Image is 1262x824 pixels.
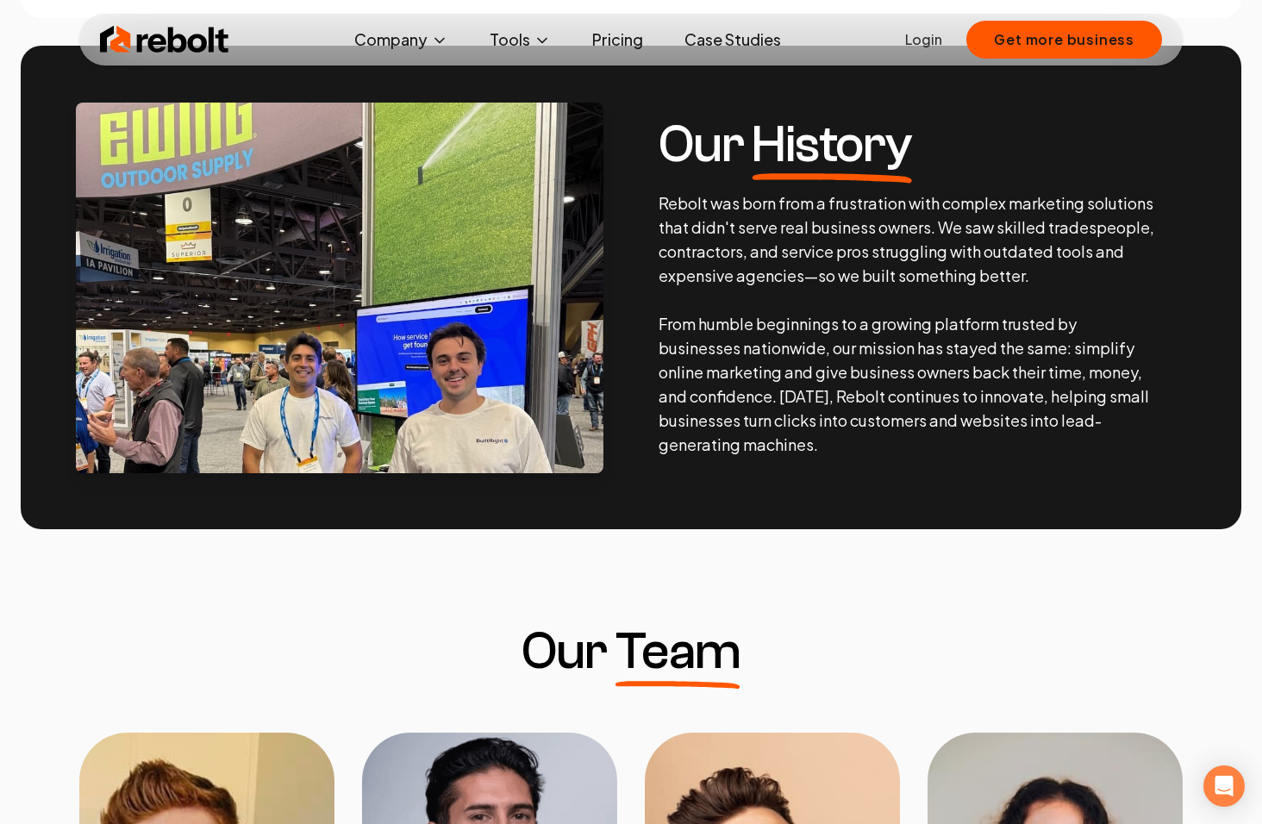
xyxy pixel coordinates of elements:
a: Pricing [578,22,657,57]
p: Rebolt was born from a frustration with complex marketing solutions that didn't serve real busine... [659,191,1155,457]
a: Login [905,29,942,50]
span: Team [615,626,740,677]
button: Get more business [966,21,1162,59]
h3: Our [659,119,1155,171]
h3: Our [522,626,740,677]
a: Case Studies [671,22,795,57]
img: Rebolt Logo [100,22,229,57]
button: Tools [476,22,565,57]
span: History [752,119,912,171]
img: About [76,103,603,473]
button: Company [340,22,462,57]
div: Open Intercom Messenger [1203,765,1245,807]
